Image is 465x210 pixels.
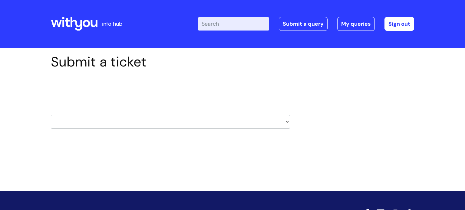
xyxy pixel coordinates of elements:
p: info hub [102,19,122,29]
a: Submit a query [279,17,328,31]
h1: Submit a ticket [51,54,290,70]
h2: Select issue type [51,84,290,95]
div: | - [198,17,414,31]
input: Search [198,17,269,31]
a: Sign out [384,17,414,31]
a: My queries [337,17,375,31]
